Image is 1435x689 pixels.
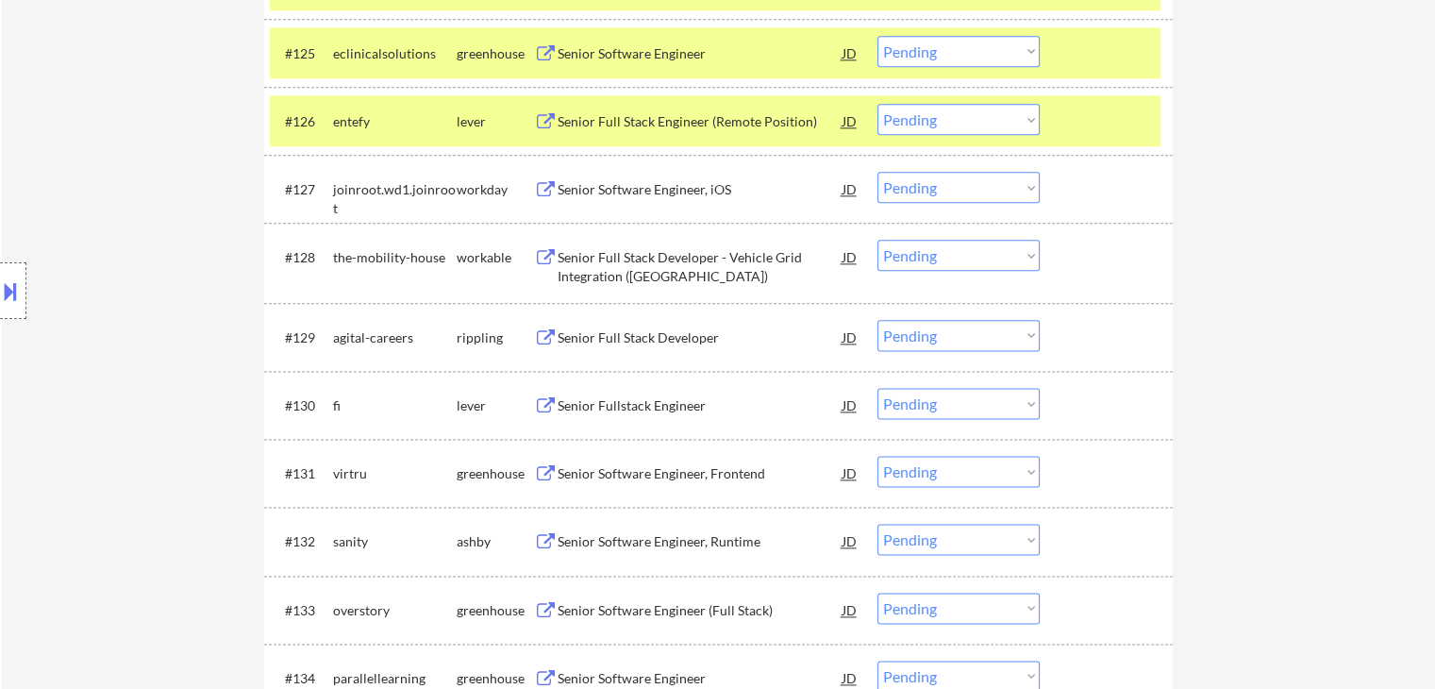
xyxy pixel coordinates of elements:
[333,180,457,217] div: joinroot.wd1.joinroot
[558,601,843,620] div: Senior Software Engineer (Full Stack)
[457,396,534,415] div: lever
[457,464,534,483] div: greenhouse
[333,328,457,347] div: agital-careers
[841,172,859,206] div: JD
[841,524,859,558] div: JD
[558,248,843,285] div: Senior Full Stack Developer - Vehicle Grid Integration ([GEOGRAPHIC_DATA])
[841,104,859,138] div: JD
[333,464,457,483] div: virtru
[457,44,534,63] div: greenhouse
[333,44,457,63] div: eclinicalsolutions
[457,669,534,688] div: greenhouse
[841,388,859,422] div: JD
[285,601,318,620] div: #133
[457,532,534,551] div: ashby
[333,669,457,688] div: parallellearning
[841,593,859,627] div: JD
[841,320,859,354] div: JD
[285,44,318,63] div: #125
[333,112,457,131] div: entefy
[285,112,318,131] div: #126
[558,464,843,483] div: Senior Software Engineer, Frontend
[558,328,843,347] div: Senior Full Stack Developer
[558,532,843,551] div: Senior Software Engineer, Runtime
[841,456,859,490] div: JD
[457,248,534,267] div: workable
[285,532,318,551] div: #132
[558,669,843,688] div: Senior Software Engineer
[457,601,534,620] div: greenhouse
[333,248,457,267] div: the-mobility-house
[558,44,843,63] div: Senior Software Engineer
[841,36,859,70] div: JD
[285,669,318,688] div: #134
[558,112,843,131] div: Senior Full Stack Engineer (Remote Position)
[333,532,457,551] div: sanity
[841,240,859,274] div: JD
[558,396,843,415] div: Senior Fullstack Engineer
[333,601,457,620] div: overstory
[457,112,534,131] div: lever
[457,328,534,347] div: rippling
[333,396,457,415] div: fi
[285,464,318,483] div: #131
[558,180,843,199] div: Senior Software Engineer, iOS
[457,180,534,199] div: workday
